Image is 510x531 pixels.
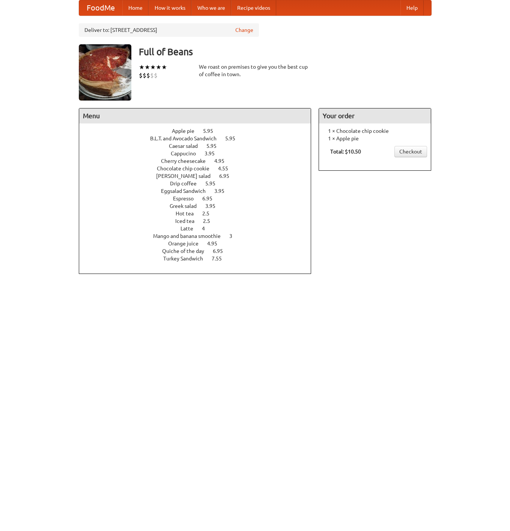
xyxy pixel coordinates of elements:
[139,63,144,71] li: ★
[170,181,204,187] span: Drip coffee
[168,241,231,247] a: Orange juice 4.95
[163,256,211,262] span: Turkey Sandwich
[79,0,122,15] a: FoodMe
[153,233,228,239] span: Mango and banana smoothie
[202,211,217,217] span: 2.5
[162,248,237,254] a: Quiche of the day 6.95
[202,196,220,202] span: 6.95
[231,0,276,15] a: Recipe videos
[154,71,158,80] li: $
[229,233,240,239] span: 3
[161,158,238,164] a: Cherry cheesecake 4.95
[161,158,213,164] span: Cherry cheesecake
[150,135,224,141] span: B.L.T. and Avocado Sandwich
[150,71,154,80] li: $
[330,149,361,155] b: Total: $10.50
[207,241,225,247] span: 4.95
[163,256,236,262] a: Turkey Sandwich 7.55
[205,181,223,187] span: 5.95
[323,135,427,142] li: 1 × Apple pie
[172,128,202,134] span: Apple pie
[199,63,311,78] div: We roast on premises to give you the best cup of coffee in town.
[122,0,149,15] a: Home
[169,143,205,149] span: Caesar salad
[161,63,167,71] li: ★
[161,188,238,194] a: Eggsalad Sandwich 3.95
[214,188,232,194] span: 3.95
[181,226,219,232] a: Latte 4
[143,71,146,80] li: $
[170,181,229,187] a: Drip coffee 5.95
[202,226,212,232] span: 4
[218,165,236,171] span: 4.55
[139,71,143,80] li: $
[175,218,202,224] span: Iced tea
[170,203,204,209] span: Greek salad
[79,44,131,101] img: angular.jpg
[219,173,237,179] span: 6.95
[156,173,218,179] span: [PERSON_NAME] salad
[149,0,191,15] a: How it works
[170,203,229,209] a: Greek salad 3.95
[157,165,242,171] a: Chocolate chip cookie 4.55
[144,63,150,71] li: ★
[173,196,226,202] a: Espresso 6.95
[225,135,243,141] span: 5.95
[214,158,232,164] span: 4.95
[212,256,229,262] span: 7.55
[168,241,206,247] span: Orange juice
[150,135,249,141] a: B.L.T. and Avocado Sandwich 5.95
[153,233,246,239] a: Mango and banana smoothie 3
[169,143,230,149] a: Caesar salad 5.95
[203,128,221,134] span: 5.95
[213,248,230,254] span: 6.95
[323,127,427,135] li: 1 × Chocolate chip cookie
[181,226,201,232] span: Latte
[171,150,229,156] a: Cappucino 3.95
[173,196,201,202] span: Espresso
[79,108,311,123] h4: Menu
[79,23,259,37] div: Deliver to: [STREET_ADDRESS]
[162,248,212,254] span: Quiche of the day
[206,143,224,149] span: 5.95
[156,63,161,71] li: ★
[205,150,222,156] span: 3.95
[203,218,218,224] span: 2.5
[191,0,231,15] a: Who we are
[400,0,424,15] a: Help
[394,146,427,157] a: Checkout
[235,26,253,34] a: Change
[161,188,213,194] span: Eggsalad Sandwich
[176,211,201,217] span: Hot tea
[176,211,223,217] a: Hot tea 2.5
[172,128,227,134] a: Apple pie 5.95
[205,203,223,209] span: 3.95
[171,150,203,156] span: Cappucino
[319,108,431,123] h4: Your order
[156,173,243,179] a: [PERSON_NAME] salad 6.95
[139,44,432,59] h3: Full of Beans
[146,71,150,80] li: $
[157,165,217,171] span: Chocolate chip cookie
[175,218,224,224] a: Iced tea 2.5
[150,63,156,71] li: ★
